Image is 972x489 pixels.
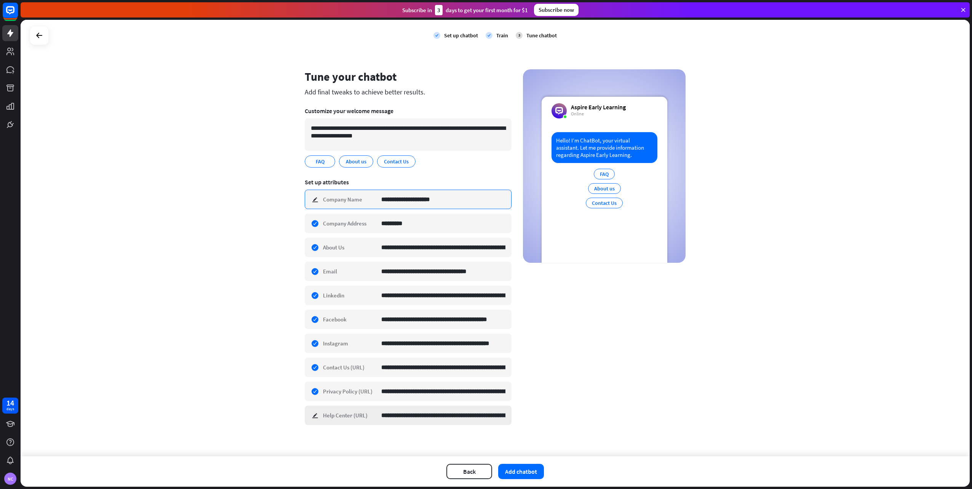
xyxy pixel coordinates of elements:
[305,107,512,115] div: Customize your welcome message
[534,4,579,16] div: Subscribe now
[4,473,16,485] div: NC
[383,157,409,166] span: Contact Us
[571,111,626,117] div: Online
[2,398,18,414] a: 14 days
[435,5,443,15] div: 3
[315,157,325,166] span: FAQ
[6,400,14,406] div: 14
[345,157,367,166] span: About us
[305,88,512,96] div: Add final tweaks to achieve better results.
[588,183,621,194] div: About us
[586,198,623,208] div: Contact Us
[526,32,557,39] div: Tune chatbot
[305,69,512,84] div: Tune your chatbot
[444,32,478,39] div: Set up chatbot
[498,464,544,479] button: Add chatbot
[446,464,492,479] button: Back
[516,32,523,39] div: 3
[305,178,512,186] div: Set up attributes
[594,169,615,179] div: FAQ
[486,32,492,39] i: check
[571,103,626,111] div: Aspire Early Learning
[6,3,29,26] button: Open LiveChat chat widget
[6,406,14,412] div: days
[402,5,528,15] div: Subscribe in days to get your first month for $1
[496,32,508,39] div: Train
[552,132,657,163] div: Hello! I’m ChatBot, your virtual assistant. Let me provide information regarding Aspire Early Lea...
[433,32,440,39] i: check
